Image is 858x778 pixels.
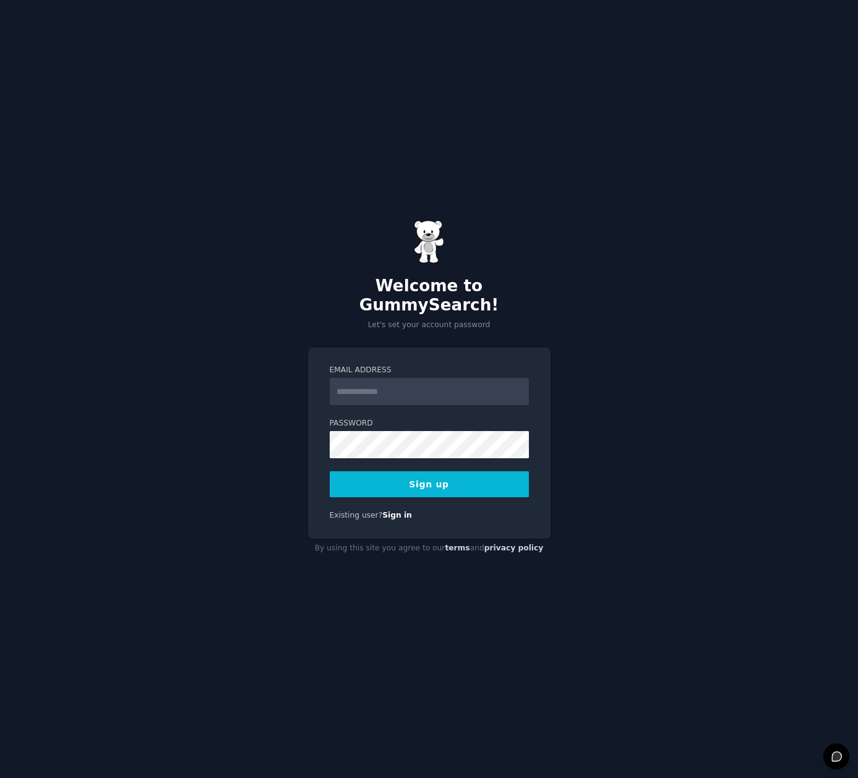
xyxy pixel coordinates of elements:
[308,276,551,315] h2: Welcome to GummySearch!
[330,471,529,497] button: Sign up
[330,365,529,376] label: Email Address
[445,544,470,552] a: terms
[330,511,383,519] span: Existing user?
[308,320,551,331] p: Let's set your account password
[330,418,529,429] label: Password
[308,539,551,558] div: By using this site you agree to our and
[382,511,412,519] a: Sign in
[414,220,445,263] img: Gummy Bear
[484,544,544,552] a: privacy policy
